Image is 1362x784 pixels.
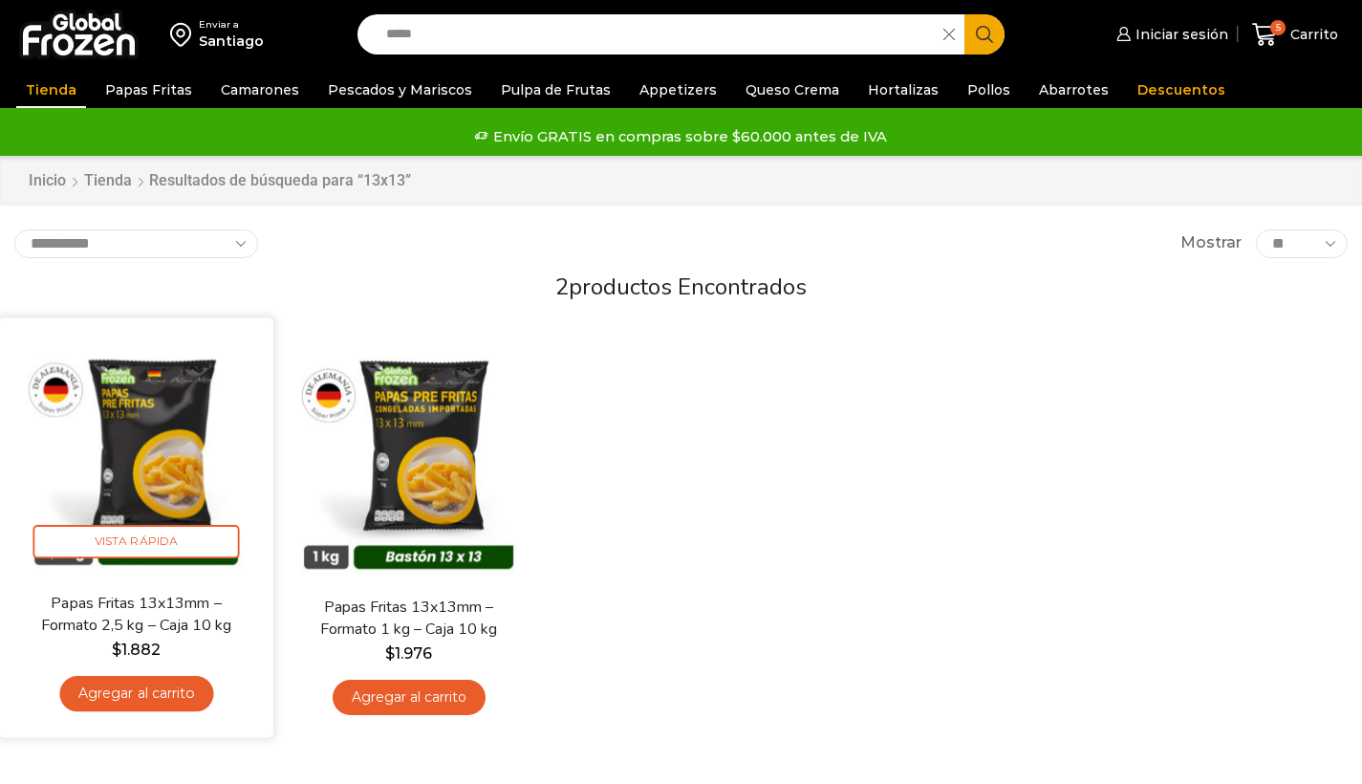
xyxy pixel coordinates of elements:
[28,170,411,192] nav: Breadcrumb
[199,18,264,32] div: Enviar a
[1270,20,1286,35] span: 5
[28,170,67,192] a: Inicio
[299,597,519,641] a: Papas Fritas 13x13mm – Formato 1 kg – Caja 10 kg
[14,229,258,258] select: Pedido de la tienda
[1112,15,1228,54] a: Iniciar sesión
[385,644,395,663] span: $
[491,72,620,108] a: Pulpa de Frutas
[199,32,264,51] div: Santiago
[1247,12,1343,57] a: 5 Carrito
[16,72,86,108] a: Tienda
[170,18,199,51] img: address-field-icon.svg
[1131,25,1228,44] span: Iniciar sesión
[112,641,161,659] bdi: 1.882
[736,72,849,108] a: Queso Crema
[569,272,807,302] span: productos encontrados
[1128,72,1235,108] a: Descuentos
[26,592,247,637] a: Papas Fritas 13x13mm – Formato 2,5 kg – Caja 10 kg
[385,644,432,663] bdi: 1.976
[630,72,726,108] a: Appetizers
[59,676,213,711] a: Agregar al carrito: “Papas Fritas 13x13mm - Formato 2,5 kg - Caja 10 kg”
[1029,72,1118,108] a: Abarrotes
[33,525,240,558] span: Vista Rápida
[964,14,1005,54] button: Search button
[1286,25,1338,44] span: Carrito
[1180,232,1242,254] span: Mostrar
[555,272,569,302] span: 2
[318,72,482,108] a: Pescados y Mariscos
[211,72,309,108] a: Camarones
[333,680,486,715] a: Agregar al carrito: “Papas Fritas 13x13mm - Formato 1 kg - Caja 10 kg”
[149,171,411,189] h1: Resultados de búsqueda para “13x13”
[112,641,121,659] span: $
[96,72,202,108] a: Papas Fritas
[83,170,133,192] a: Tienda
[858,72,948,108] a: Hortalizas
[958,72,1020,108] a: Pollos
